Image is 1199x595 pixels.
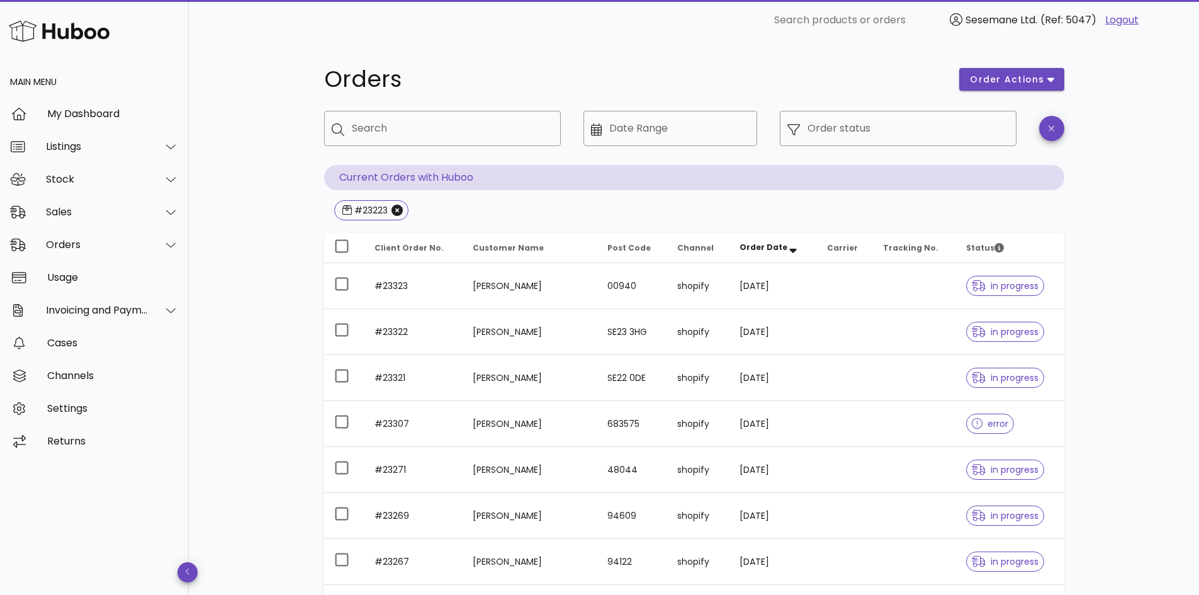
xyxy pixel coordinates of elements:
td: [DATE] [729,493,817,539]
td: [DATE] [729,401,817,447]
a: Logout [1105,13,1139,28]
td: 94609 [597,493,667,539]
td: [PERSON_NAME] [463,263,598,309]
th: Channel [667,233,729,263]
span: Client Order No. [374,242,444,253]
td: #23322 [364,309,463,355]
td: shopify [667,355,729,401]
td: [PERSON_NAME] [463,309,598,355]
th: Status [956,233,1064,263]
span: in progress [972,373,1039,382]
td: 683575 [597,401,667,447]
td: [PERSON_NAME] [463,539,598,585]
h1: Orders [324,68,945,91]
th: Client Order No. [364,233,463,263]
p: Current Orders with Huboo [324,165,1064,190]
span: in progress [972,557,1039,566]
td: 48044 [597,447,667,493]
th: Order Date: Sorted descending. Activate to remove sorting. [729,233,817,263]
td: #23307 [364,401,463,447]
span: error [972,419,1009,428]
img: Huboo Logo [9,18,110,45]
td: [PERSON_NAME] [463,493,598,539]
span: in progress [972,511,1039,520]
div: Cases [47,337,179,349]
td: shopify [667,309,729,355]
span: Channel [677,242,714,253]
div: Invoicing and Payments [46,304,149,316]
th: Tracking No. [873,233,956,263]
th: Post Code [597,233,667,263]
div: #23223 [352,204,388,217]
div: Settings [47,402,179,414]
td: shopify [667,493,729,539]
div: Stock [46,173,149,185]
td: #23267 [364,539,463,585]
span: order actions [969,73,1045,86]
td: [DATE] [729,263,817,309]
button: order actions [959,68,1064,91]
button: Close [391,205,403,216]
span: Post Code [607,242,651,253]
td: 00940 [597,263,667,309]
div: My Dashboard [47,108,179,120]
td: [PERSON_NAME] [463,447,598,493]
span: Carrier [827,242,858,253]
td: [PERSON_NAME] [463,401,598,447]
td: [DATE] [729,309,817,355]
div: Listings [46,140,149,152]
td: [DATE] [729,447,817,493]
td: [DATE] [729,355,817,401]
td: [DATE] [729,539,817,585]
td: [PERSON_NAME] [463,355,598,401]
th: Carrier [817,233,873,263]
span: Tracking No. [883,242,938,253]
span: Customer Name [473,242,544,253]
div: Usage [47,271,179,283]
div: Orders [46,239,149,251]
td: shopify [667,539,729,585]
td: #23269 [364,493,463,539]
div: Returns [47,435,179,447]
td: SE23 3HG [597,309,667,355]
td: SE22 0DE [597,355,667,401]
span: Order Date [740,242,787,252]
span: Sesemane Ltd. [965,13,1037,27]
td: shopify [667,401,729,447]
span: (Ref: 5047) [1040,13,1096,27]
td: #23271 [364,447,463,493]
td: 94122 [597,539,667,585]
span: in progress [972,281,1039,290]
span: in progress [972,465,1039,474]
span: in progress [972,327,1039,336]
div: Channels [47,370,179,382]
td: shopify [667,447,729,493]
td: #23321 [364,355,463,401]
td: #23323 [364,263,463,309]
td: shopify [667,263,729,309]
th: Customer Name [463,233,598,263]
span: Status [966,242,1004,253]
div: Sales [46,206,149,218]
